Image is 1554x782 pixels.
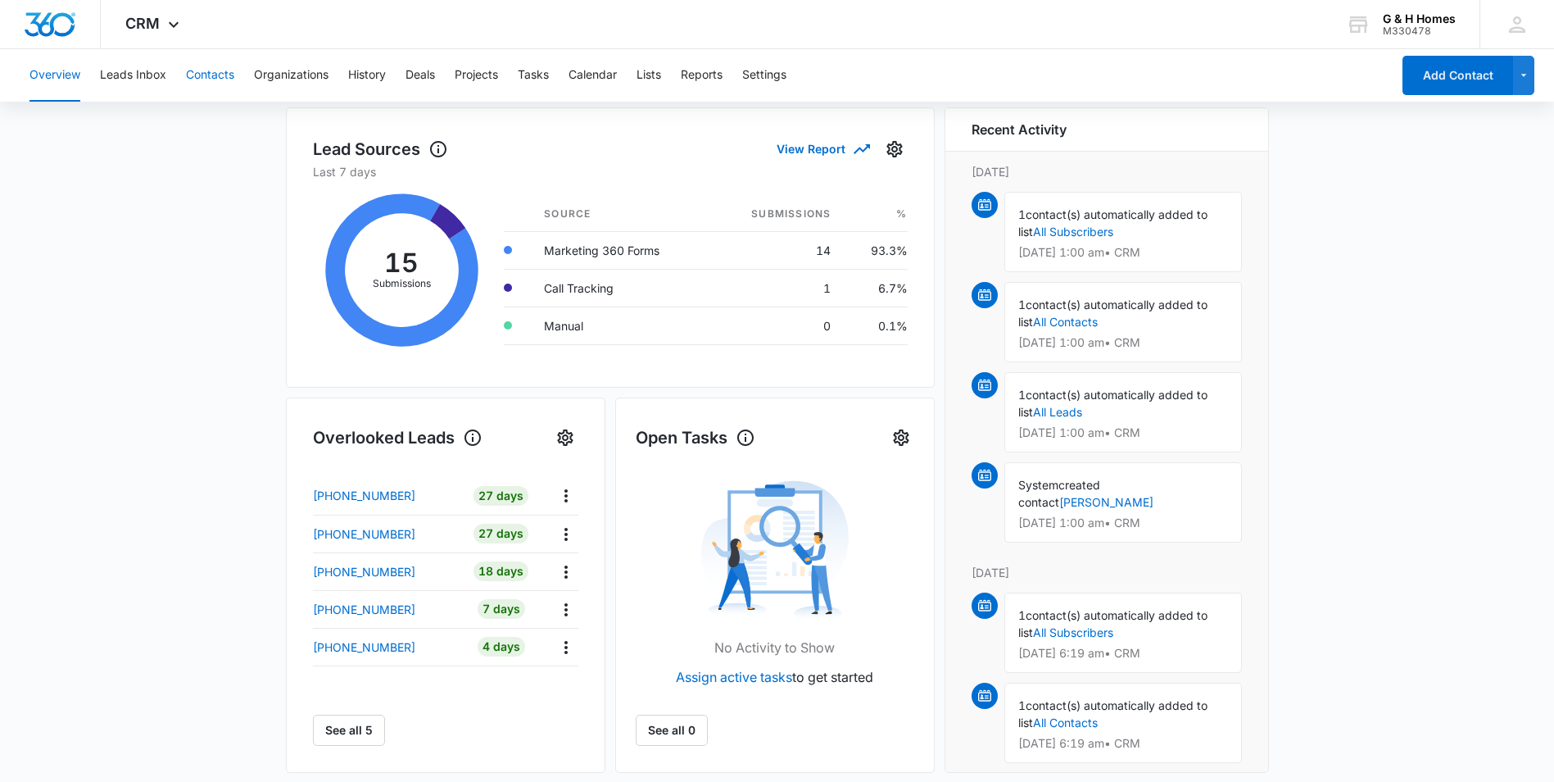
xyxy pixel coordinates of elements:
h1: Open Tasks [636,425,755,450]
button: Contacts [186,49,234,102]
span: contact(s) automatically added to list [1018,388,1207,419]
span: 1 [1018,298,1026,311]
span: contact(s) automatically added to list [1018,298,1207,329]
span: 1 [1018,388,1026,402]
span: contact(s) automatically added to list [1018,608,1207,639]
button: Settings [888,425,914,451]
td: Call Tracking [531,269,710,307]
a: See all 0 [636,715,708,746]
button: Add Contact [1402,56,1513,95]
div: 18 Days [473,561,528,581]
p: [PHONE_NUMBER] [313,525,415,543]
button: Projects [455,49,498,102]
a: All Subscribers [1033,225,1113,239]
button: Calendar [569,49,617,102]
th: Submissions [710,197,844,232]
h1: Overlooked Leads [313,425,483,450]
td: 14 [710,231,844,269]
button: Actions [553,597,578,622]
a: All Leads [1033,405,1082,419]
p: [DATE] 6:19 am • CRM [1018,738,1228,749]
div: account name [1383,12,1456,25]
button: Actions [553,483,578,508]
button: See all 5 [313,715,385,746]
p: [PHONE_NUMBER] [313,487,415,504]
td: 93.3% [844,231,907,269]
button: Organizations [254,49,328,102]
button: Leads Inbox [100,49,166,102]
td: 6.7% [844,269,907,307]
p: [DATE] 6:19 am • CRM [1018,648,1228,659]
h1: Lead Sources [313,137,448,161]
a: All Subscribers [1033,625,1113,639]
h6: Recent Activity [972,120,1067,139]
p: to get started [676,667,873,687]
button: History [348,49,386,102]
button: Settings [742,49,786,102]
span: System [1018,478,1058,492]
p: [DATE] 1:00 am • CRM [1018,517,1228,529]
div: 4 Days [478,637,525,657]
button: Actions [553,521,578,547]
a: [PERSON_NAME] [1059,495,1153,509]
button: Tasks [518,49,549,102]
div: 27 Days [473,524,528,543]
th: % [844,197,907,232]
button: Deals [405,49,435,102]
p: [DATE] 1:00 am • CRM [1018,247,1228,258]
p: [DATE] [972,564,1242,581]
button: Settings [552,425,578,451]
a: Assign active tasks [676,669,792,685]
td: Marketing 360 Forms [531,231,710,269]
p: No Activity to Show [714,638,835,657]
td: 1 [710,269,844,307]
button: View Report [777,134,868,163]
a: [PHONE_NUMBER] [313,487,462,504]
a: [PHONE_NUMBER] [313,525,462,543]
button: Settings [881,136,908,162]
button: Actions [553,634,578,660]
p: [DATE] 1:00 am • CRM [1018,337,1228,348]
a: All Contacts [1033,315,1098,329]
a: All Contacts [1033,716,1098,730]
td: Manual [531,307,710,344]
span: 1 [1018,207,1026,221]
a: [PHONE_NUMBER] [313,563,462,580]
span: created contact [1018,478,1100,509]
button: Reports [681,49,723,102]
div: 7 Days [478,599,525,619]
div: 27 Days [473,486,528,506]
button: Actions [553,559,578,584]
p: [DATE] 1:00 am • CRM [1018,427,1228,439]
td: 0.1% [844,307,907,344]
span: contact(s) automatically added to list [1018,207,1207,239]
p: [PHONE_NUMBER] [313,601,415,618]
button: Lists [637,49,661,102]
p: [PHONE_NUMBER] [313,639,415,656]
p: [DATE] [972,163,1242,180]
div: account id [1383,25,1456,37]
button: Overview [29,49,80,102]
p: Last 7 days [313,163,908,180]
p: [PHONE_NUMBER] [313,563,415,580]
a: [PHONE_NUMBER] [313,639,462,656]
span: 1 [1018,698,1026,712]
span: contact(s) automatically added to list [1018,698,1207,730]
th: Source [531,197,710,232]
span: CRM [125,15,160,32]
a: [PHONE_NUMBER] [313,601,462,618]
td: 0 [710,307,844,344]
span: 1 [1018,608,1026,622]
